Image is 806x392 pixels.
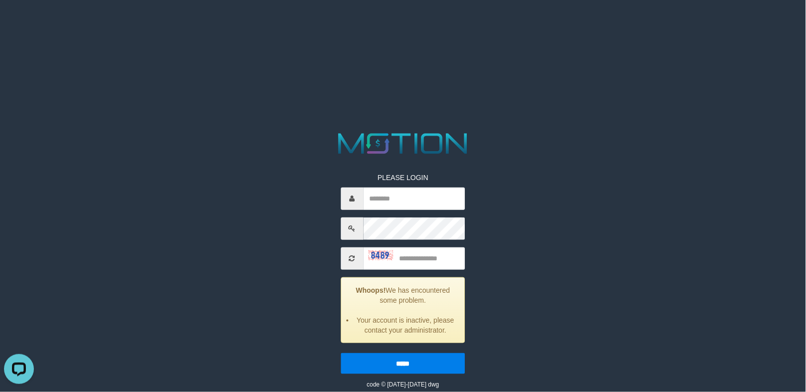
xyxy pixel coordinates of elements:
div: We has encountered some problem. [341,277,465,343]
button: Open LiveChat chat widget [4,4,34,34]
p: PLEASE LOGIN [341,173,465,183]
img: MOTION_logo.png [332,130,473,158]
li: Your account is inactive, please contact your administrator. [354,315,457,335]
strong: Whoops! [356,286,386,294]
img: captcha [368,250,393,260]
small: code © [DATE]-[DATE] dwg [367,381,439,388]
